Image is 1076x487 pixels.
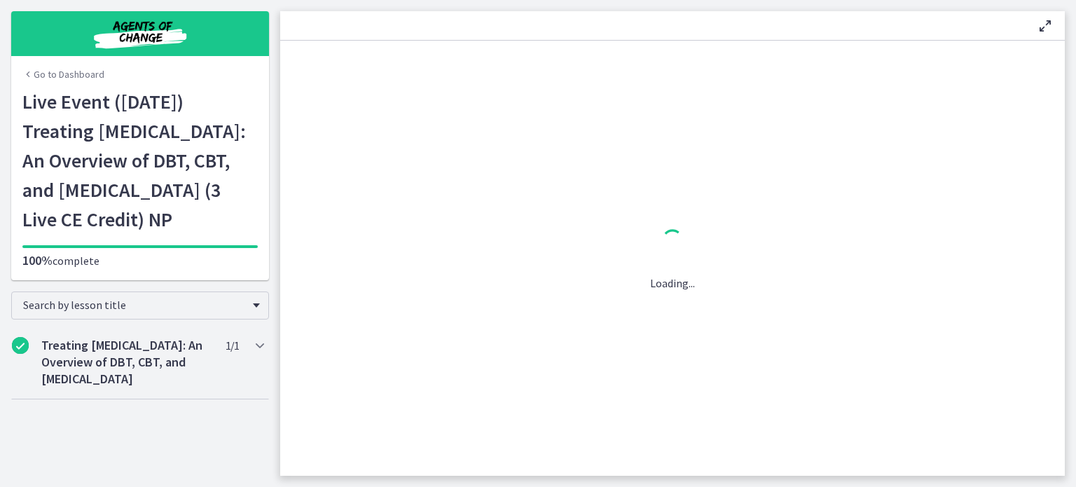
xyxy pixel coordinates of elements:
[22,87,258,234] h1: Live Event ([DATE]) Treating [MEDICAL_DATA]: An Overview of DBT, CBT, and [MEDICAL_DATA] (3 Live ...
[56,17,224,50] img: Agents of Change
[22,67,104,81] a: Go to Dashboard
[650,226,695,258] div: 1
[11,291,269,320] div: Search by lesson title
[226,337,239,354] span: 1 / 1
[650,275,695,291] p: Loading...
[22,252,53,268] span: 100%
[41,337,212,387] h2: Treating [MEDICAL_DATA]: An Overview of DBT, CBT, and [MEDICAL_DATA]
[22,252,258,269] p: complete
[12,337,29,354] i: Completed
[23,298,246,312] span: Search by lesson title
